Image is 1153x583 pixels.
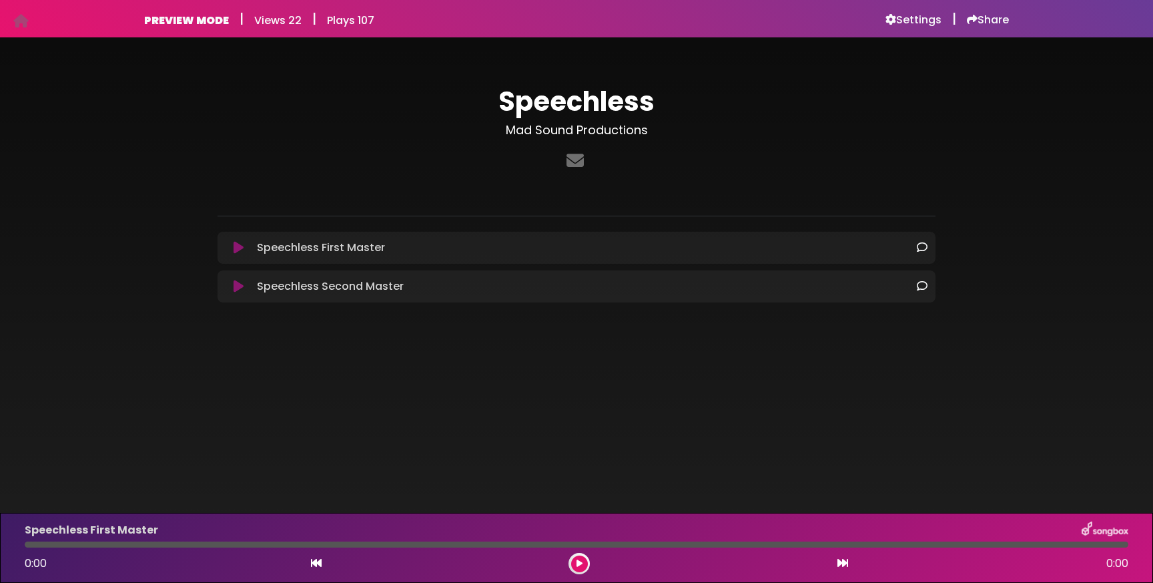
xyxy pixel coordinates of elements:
h1: Speechless [218,85,935,118]
h5: | [952,11,956,27]
h6: Views 22 [254,14,302,27]
h5: | [240,11,244,27]
h3: Mad Sound Productions [218,123,935,138]
p: Speechless First Master [257,240,385,256]
a: Share [967,13,1009,27]
p: Speechless Second Master [257,278,404,295]
h6: PREVIEW MODE [144,14,229,27]
h6: Plays 107 [327,14,374,27]
a: Settings [885,13,941,27]
h5: | [312,11,316,27]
